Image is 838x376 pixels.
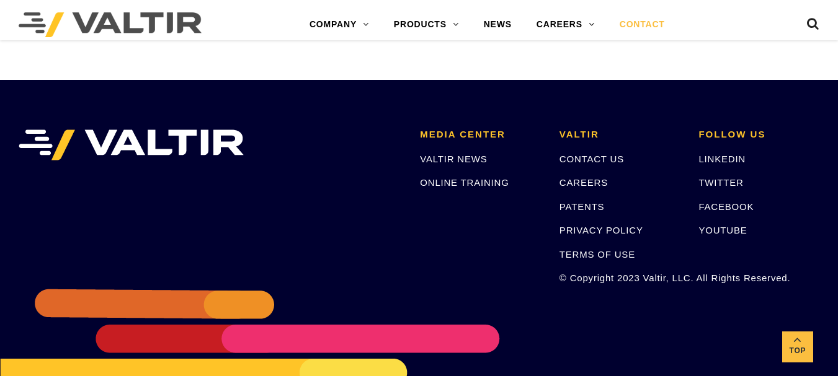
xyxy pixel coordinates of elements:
[381,12,471,37] a: PRODUCTS
[19,129,244,160] img: VALTIR
[559,249,635,260] a: TERMS OF USE
[19,12,202,37] img: Valtir
[698,154,746,164] a: LINKEDIN
[420,177,509,188] a: ONLINE TRAINING
[420,154,487,164] a: VALTIR NEWS
[559,177,608,188] a: CAREERS
[420,129,541,140] h2: MEDIA CENTER
[559,154,624,164] a: CONTACT US
[297,12,381,37] a: COMPANY
[559,129,680,140] h2: VALTIR
[698,177,743,188] a: TWITTER
[559,225,643,235] a: PRIVACY POLICY
[524,12,607,37] a: CAREERS
[698,225,747,235] a: YOUTUBE
[607,12,677,37] a: CONTACT
[782,344,813,358] span: Top
[698,129,819,140] h2: FOLLOW US
[698,201,754,212] a: FACEBOOK
[559,271,680,285] p: © Copyright 2023 Valtir, LLC. All Rights Reserved.
[782,331,813,362] a: Top
[559,201,605,212] a: PATENTS
[471,12,524,37] a: NEWS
